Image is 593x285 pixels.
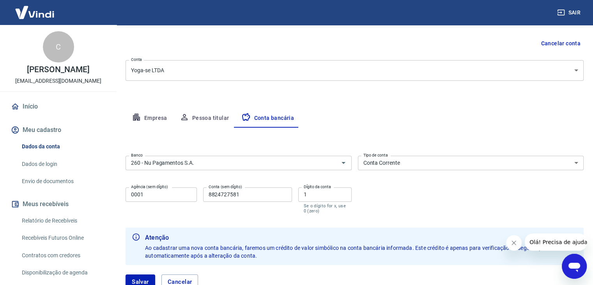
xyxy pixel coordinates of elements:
label: Conta (sem dígito) [209,184,242,190]
button: Abrir [338,157,349,168]
iframe: Fechar mensagem [506,235,522,251]
a: Envio de documentos [19,173,107,189]
button: Conta bancária [235,109,300,128]
label: Agência (sem dígito) [131,184,168,190]
a: Contratos com credores [19,248,107,264]
button: Meus recebíveis [9,196,107,213]
p: Se o dígito for x, use 0 (zero) [304,203,346,214]
a: Disponibilização de agenda [19,265,107,281]
div: C [43,31,74,62]
button: Empresa [126,109,173,128]
label: Tipo de conta [363,152,388,158]
p: [EMAIL_ADDRESS][DOMAIN_NAME] [15,77,101,85]
a: Dados da conta [19,139,107,155]
button: Cancelar conta [538,36,584,51]
span: Olá! Precisa de ajuda? [5,5,65,12]
a: Relatório de Recebíveis [19,213,107,229]
iframe: Botão para abrir a janela de mensagens [562,254,587,279]
button: Meu cadastro [9,121,107,139]
b: Atenção [145,233,577,242]
span: Ao cadastrar uma nova conta bancária, faremos um crédito de valor simbólico na conta bancária inf... [145,245,574,259]
label: Conta [131,57,142,62]
div: Yoga-se LTDA [126,60,584,81]
p: [PERSON_NAME] [27,66,89,74]
img: Vindi [9,0,60,24]
a: Início [9,98,107,115]
label: Dígito da conta [304,184,331,190]
button: Pessoa titular [173,109,235,128]
a: Dados de login [19,156,107,172]
button: Sair [556,5,584,20]
a: Recebíveis Futuros Online [19,230,107,246]
label: Banco [131,152,143,158]
iframe: Mensagem da empresa [525,233,587,251]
